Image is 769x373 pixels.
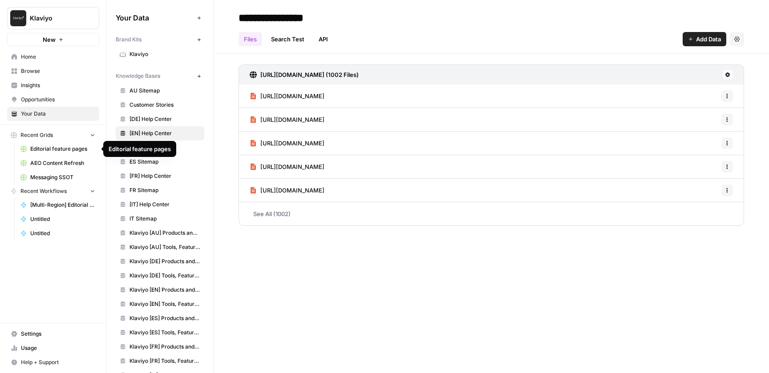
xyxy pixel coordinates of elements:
span: Your Data [116,12,194,23]
a: Klaviyo [FR] Products and Solutions [116,340,204,354]
a: Browse [7,64,99,78]
a: [URL][DOMAIN_NAME] [250,155,324,178]
button: Recent Grids [7,128,99,142]
a: See All (1002) [239,202,744,225]
span: Your Data [21,110,95,118]
a: [URL][DOMAIN_NAME] [250,179,324,202]
a: Klaviyo [ES] Products and Solutions [116,311,204,325]
a: Customer Stories [116,98,204,112]
span: Opportunities [21,96,95,104]
span: Settings [21,330,95,338]
a: [DE] Help Center [116,112,204,126]
h3: [URL][DOMAIN_NAME] (1002 Files) [260,70,359,79]
a: IT Sitemap [116,212,204,226]
button: Recent Workflows [7,184,99,198]
span: Klaviyo [EN] Products and Solutions [130,286,200,294]
span: Recent Workflows [20,187,67,195]
span: [URL][DOMAIN_NAME] [260,139,324,148]
a: [URL][DOMAIN_NAME] [250,132,324,155]
span: [URL][DOMAIN_NAME] [260,92,324,100]
span: Klaviyo [AU] Tools, Features, Marketing Resources, Glossary, Blogs [130,243,200,251]
span: Klaviyo [AU] Products and Solutions [130,229,200,237]
a: ES Sitemap [116,155,204,169]
a: Search Test [266,32,310,46]
span: Untitled [30,215,95,223]
span: FR Sitemap [130,186,200,194]
span: IT Sitemap [130,215,200,223]
a: Klaviyo [FR] Tools, Features, Marketing Resources, Glossary, Blogs [116,354,204,368]
a: Klaviyo [AU] Tools, Features, Marketing Resources, Glossary, Blogs [116,240,204,254]
a: Klaviyo [116,47,204,61]
a: [Multi-Region] Editorial feature page [16,198,99,212]
button: New [7,33,99,46]
span: Klaviyo [DE] Products and Solutions [130,257,200,265]
span: [URL][DOMAIN_NAME] [260,162,324,171]
a: [IT] Help Center [116,197,204,212]
span: Editorial feature pages [30,145,95,153]
a: [ES] Help Center [116,140,204,155]
a: [URL][DOMAIN_NAME] (1002 Files) [250,65,359,84]
a: FR Sitemap [116,183,204,197]
span: Klaviyo [FR] Products and Solutions [130,343,200,351]
span: [EN] Help Center [130,129,200,137]
a: Untitled [16,226,99,241]
span: Klaviyo [130,50,200,58]
span: Recent Grids [20,131,53,139]
button: Add Data [683,32,726,46]
a: [FR] Help Center [116,169,204,183]
span: [Multi-Region] Editorial feature page [30,201,95,209]
span: AEO Content Refresh [30,159,95,167]
a: Klaviyo [EN] Products and Solutions [116,283,204,297]
span: Customer Stories [130,101,200,109]
span: [IT] Help Center [130,201,200,209]
span: Insights [21,81,95,89]
span: Knowledge Bases [116,72,160,80]
a: [URL][DOMAIN_NAME] [250,108,324,131]
span: New [43,35,56,44]
span: Klaviyo [ES] Tools, Features, Marketing Resources, Glossary, Blogs [130,329,200,337]
span: Klaviyo [ES] Products and Solutions [130,314,200,322]
a: API [313,32,333,46]
span: Messaging SSOT [30,173,95,181]
img: Klaviyo Logo [10,10,26,26]
div: Editorial feature pages [109,144,171,153]
span: Home [21,53,95,61]
a: [URL][DOMAIN_NAME] [250,84,324,108]
a: Untitled [16,212,99,226]
a: [EN] Help Center [116,126,204,140]
a: Klaviyo [AU] Products and Solutions [116,226,204,240]
a: Files [239,32,262,46]
span: Usage [21,344,95,352]
span: AU Sitemap [130,87,200,95]
span: [URL][DOMAIN_NAME] [260,115,324,124]
a: Your Data [7,107,99,121]
a: Settings [7,327,99,341]
a: Messaging SSOT [16,170,99,184]
a: Editorial feature pages [16,142,99,156]
span: Add Data [696,35,721,44]
a: AU Sitemap [116,84,204,98]
a: Klaviyo [DE] Tools, Features, Marketing Resources, Glossary, Blogs [116,269,204,283]
span: Untitled [30,229,95,237]
a: Home [7,50,99,64]
button: Workspace: Klaviyo [7,7,99,29]
span: Klaviyo [DE] Tools, Features, Marketing Resources, Glossary, Blogs [130,272,200,280]
span: Brand Kits [116,36,142,44]
a: Klaviyo [DE] Products and Solutions [116,254,204,269]
span: Klaviyo [FR] Tools, Features, Marketing Resources, Glossary, Blogs [130,357,200,365]
a: Klaviyo [ES] Tools, Features, Marketing Resources, Glossary, Blogs [116,325,204,340]
a: Klaviyo [EN] Tools, Features, Marketing Resources, Glossary, Blogs [116,297,204,311]
span: Browse [21,67,95,75]
span: [FR] Help Center [130,172,200,180]
a: Opportunities [7,92,99,107]
span: Help + Support [21,358,95,366]
span: Klaviyo [EN] Tools, Features, Marketing Resources, Glossary, Blogs [130,300,200,308]
button: Help + Support [7,355,99,369]
a: AEO Content Refresh [16,156,99,170]
a: Insights [7,78,99,92]
span: [DE] Help Center [130,115,200,123]
span: ES Sitemap [130,158,200,166]
span: Klaviyo [30,14,84,23]
span: [URL][DOMAIN_NAME] [260,186,324,195]
a: Usage [7,341,99,355]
